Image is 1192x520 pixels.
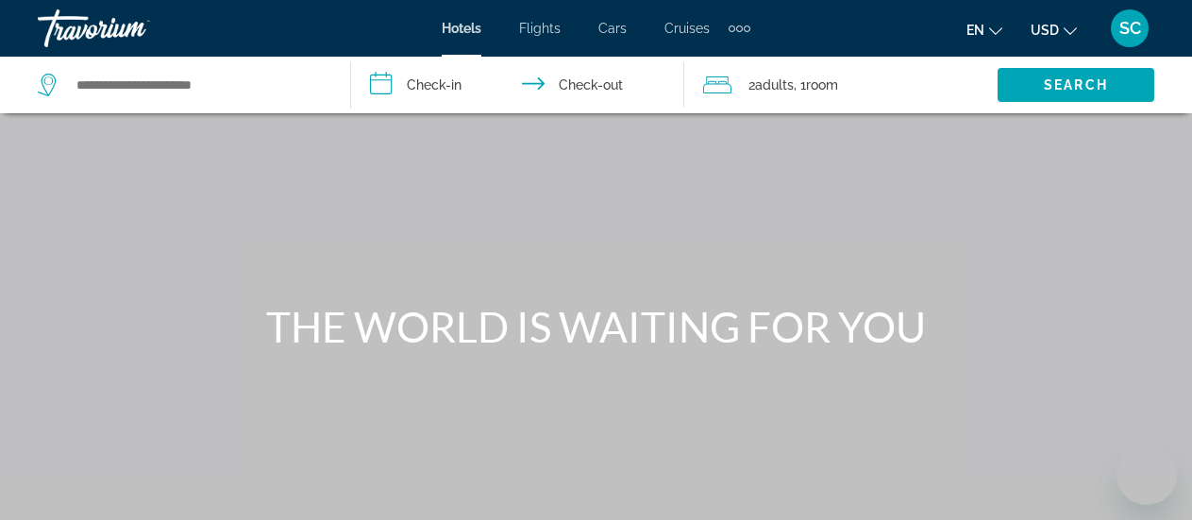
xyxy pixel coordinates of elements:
button: User Menu [1105,8,1154,48]
span: Search [1044,77,1108,92]
span: USD [1031,23,1059,38]
button: Change language [966,16,1002,43]
span: 2 [748,72,794,98]
span: Adults [755,77,794,92]
a: Flights [519,21,561,36]
a: Cars [598,21,627,36]
span: , 1 [794,72,838,98]
button: Check in and out dates [351,57,683,113]
a: Travorium [38,4,227,53]
iframe: Bouton de lancement de la fenêtre de messagerie [1116,445,1177,505]
span: SC [1119,19,1141,38]
button: Extra navigation items [729,13,750,43]
a: Cruises [664,21,710,36]
a: Hotels [442,21,481,36]
span: Room [806,77,838,92]
h1: THE WORLD IS WAITING FOR YOU [243,302,950,351]
button: Search [998,68,1154,102]
button: Change currency [1031,16,1077,43]
button: Travelers: 2 adults, 0 children [684,57,998,113]
span: en [966,23,984,38]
